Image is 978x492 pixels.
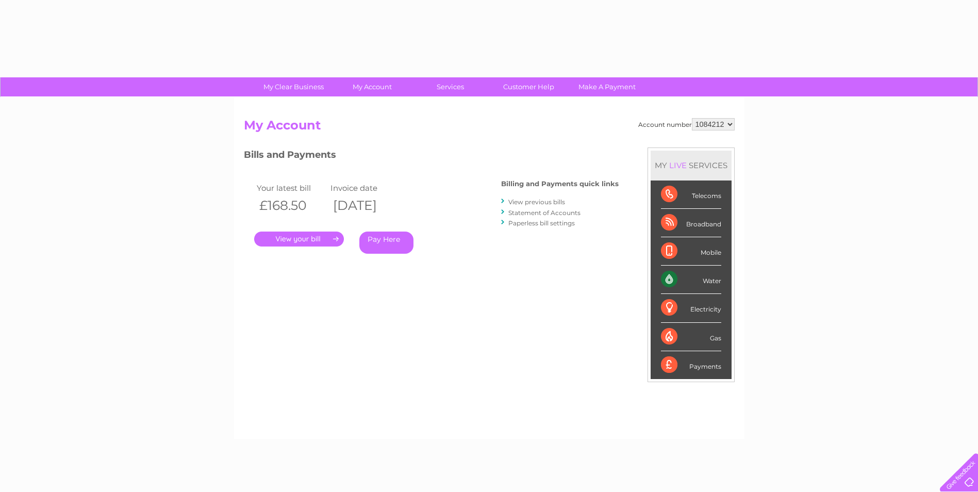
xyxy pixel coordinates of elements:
[661,237,721,266] div: Mobile
[254,232,344,247] a: .
[508,209,581,217] a: Statement of Accounts
[501,180,619,188] h4: Billing and Payments quick links
[486,77,571,96] a: Customer Help
[251,77,336,96] a: My Clear Business
[661,209,721,237] div: Broadband
[638,118,735,130] div: Account number
[565,77,650,96] a: Make A Payment
[254,181,328,195] td: Your latest bill
[661,181,721,209] div: Telecoms
[254,195,328,216] th: £168.50
[244,118,735,138] h2: My Account
[328,195,402,216] th: [DATE]
[508,198,565,206] a: View previous bills
[661,351,721,379] div: Payments
[329,77,415,96] a: My Account
[244,147,619,166] h3: Bills and Payments
[508,219,575,227] a: Paperless bill settings
[408,77,493,96] a: Services
[667,160,689,170] div: LIVE
[661,294,721,322] div: Electricity
[359,232,413,254] a: Pay Here
[651,151,732,180] div: MY SERVICES
[661,266,721,294] div: Water
[328,181,402,195] td: Invoice date
[661,323,721,351] div: Gas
